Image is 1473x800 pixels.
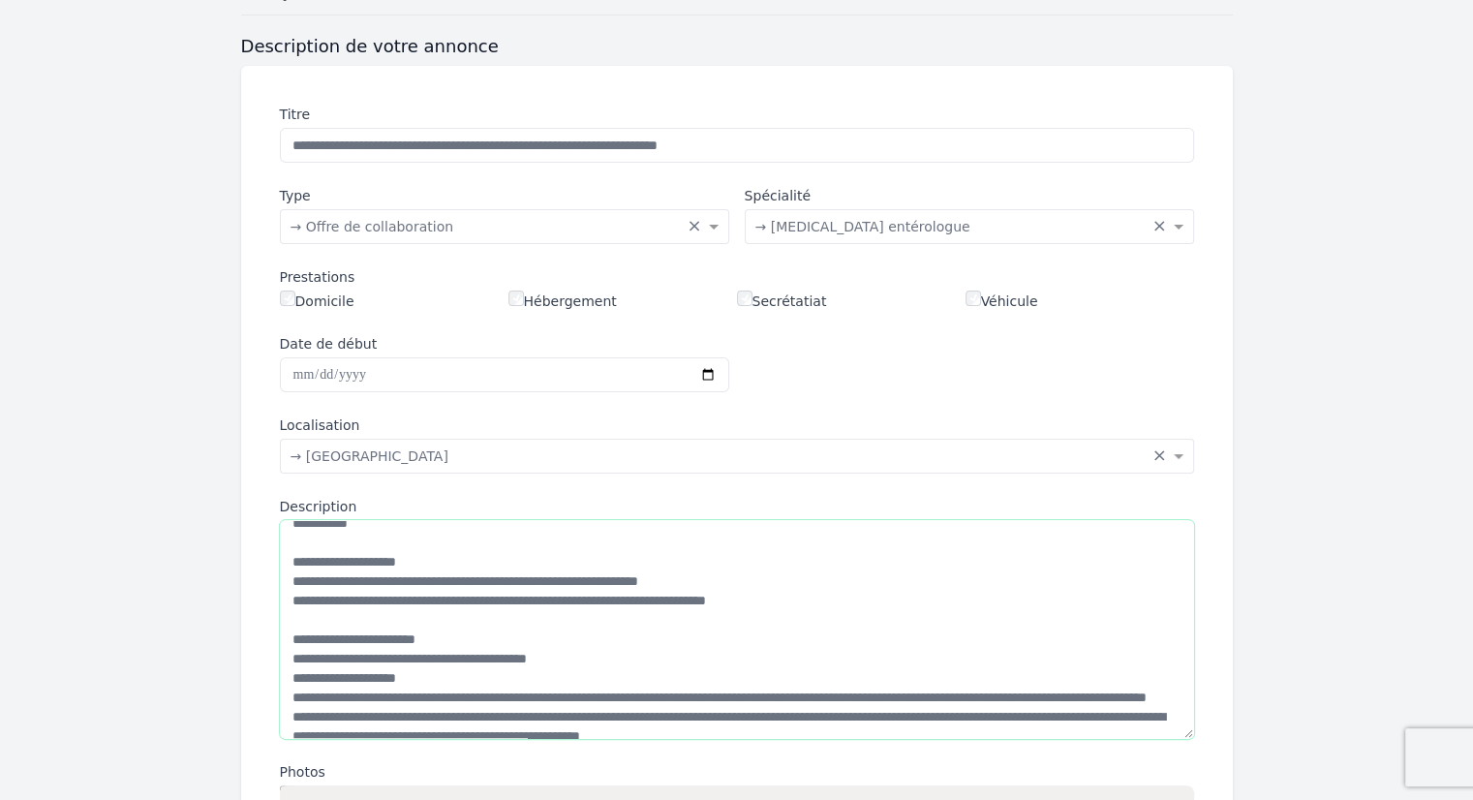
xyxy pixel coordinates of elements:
[241,35,1233,58] h3: Description de votre annonce
[280,186,729,205] label: Type
[966,291,981,306] input: Véhicule
[737,291,827,311] label: Secrétatiat
[1152,446,1169,466] span: Clear all
[280,267,1194,287] div: Prestations
[280,762,1194,782] label: Photos
[280,497,1194,516] label: Description
[280,105,1194,124] label: Titre
[280,415,1194,435] label: Localisation
[1152,217,1169,236] span: Clear all
[280,334,729,354] label: Date de début
[737,291,752,306] input: Secrétatiat
[688,217,704,236] span: Clear all
[508,291,617,311] label: Hébergement
[280,291,354,311] label: Domicile
[508,291,524,306] input: Hébergement
[745,186,1194,205] label: Spécialité
[966,291,1038,311] label: Véhicule
[280,291,295,306] input: Domicile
